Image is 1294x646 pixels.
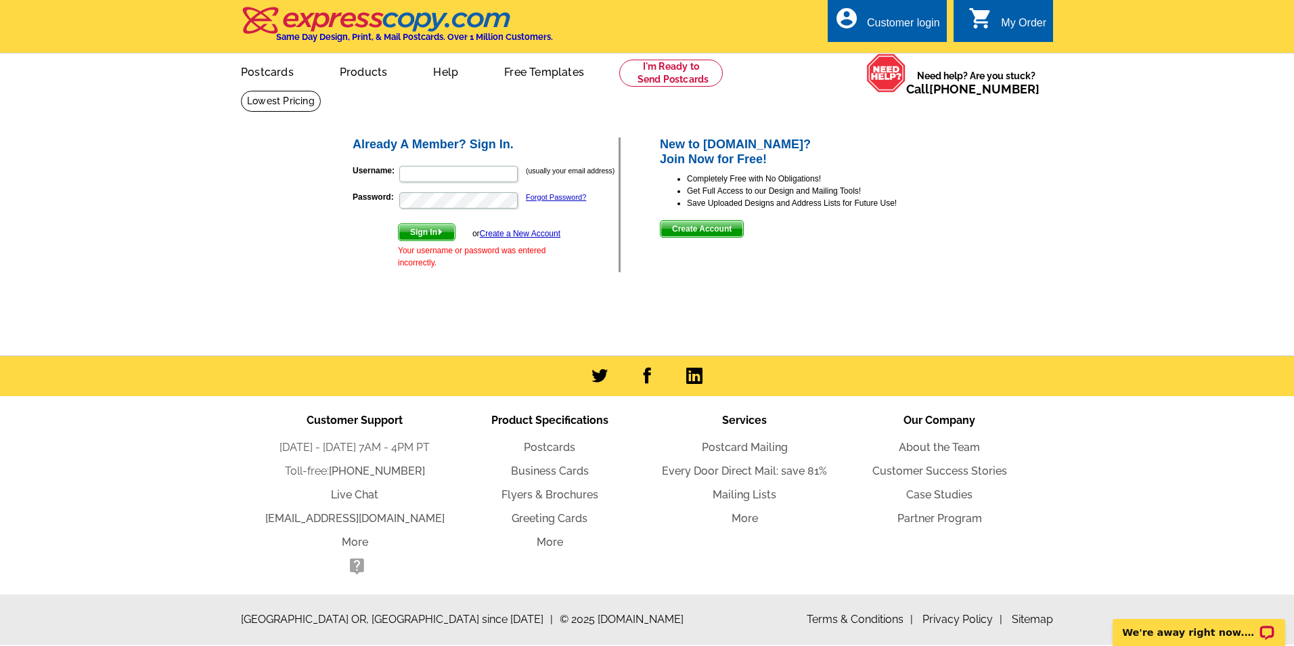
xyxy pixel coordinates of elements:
span: Create Account [661,221,743,237]
a: Every Door Direct Mail: save 81% [662,465,827,477]
a: Case Studies [906,488,973,501]
a: [PHONE_NUMBER] [329,465,425,477]
label: Username: [353,165,398,177]
a: About the Team [899,441,980,454]
a: More [342,536,368,548]
span: Need help? Are you stuck? [906,69,1046,96]
span: Call [906,82,1040,96]
h2: New to [DOMAIN_NAME]? Join Now for Free! [660,137,943,167]
span: Sign In [399,224,455,240]
a: Partner Program [897,512,982,525]
a: Create a New Account [480,229,560,238]
div: Your username or password was entered incorrectly. [398,244,560,269]
img: help [866,53,906,93]
a: Same Day Design, Print, & Mail Postcards. Over 1 Million Customers. [241,16,553,42]
span: [GEOGRAPHIC_DATA] OR, [GEOGRAPHIC_DATA] since [DATE] [241,611,553,628]
a: account_circle Customer login [834,15,940,32]
span: Product Specifications [491,414,608,427]
a: [PHONE_NUMBER] [929,82,1040,96]
div: Customer login [867,17,940,36]
a: Postcards [524,441,575,454]
a: More [537,536,563,548]
a: More [732,512,758,525]
img: button-next-arrow-white.png [437,229,443,235]
a: Mailing Lists [713,488,776,501]
a: Products [318,55,409,87]
a: Business Cards [511,465,589,477]
iframe: LiveChat chat widget [1104,603,1294,646]
a: Flyers & Brochures [501,488,598,501]
a: Terms & Conditions [807,613,913,626]
span: © 2025 [DOMAIN_NAME] [560,611,684,628]
i: shopping_cart [968,6,993,30]
a: Free Templates [483,55,606,87]
a: Privacy Policy [922,613,1002,626]
small: (usually your email address) [526,167,615,175]
i: account_circle [834,6,859,30]
li: Toll-free: [257,463,452,479]
a: Forgot Password? [526,193,586,201]
h2: Already A Member? Sign In. [353,137,619,152]
a: Live Chat [331,488,378,501]
button: Create Account [660,220,744,238]
span: Our Company [903,414,975,427]
a: Help [411,55,480,87]
label: Password: [353,191,398,203]
h4: Same Day Design, Print, & Mail Postcards. Over 1 Million Customers. [276,32,553,42]
a: [EMAIL_ADDRESS][DOMAIN_NAME] [265,512,445,525]
div: My Order [1001,17,1046,36]
a: Greeting Cards [512,512,587,525]
a: Postcards [219,55,315,87]
li: [DATE] - [DATE] 7AM - 4PM PT [257,439,452,456]
li: Save Uploaded Designs and Address Lists for Future Use! [687,197,943,209]
div: or [472,228,560,240]
span: Customer Support [307,414,403,427]
button: Sign In [398,223,455,241]
li: Completely Free with No Obligations! [687,173,943,185]
a: Postcard Mailing [702,441,788,454]
li: Get Full Access to our Design and Mailing Tools! [687,185,943,197]
a: shopping_cart My Order [968,15,1046,32]
a: Sitemap [1012,613,1053,626]
span: Services [722,414,767,427]
a: Customer Success Stories [872,465,1007,477]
